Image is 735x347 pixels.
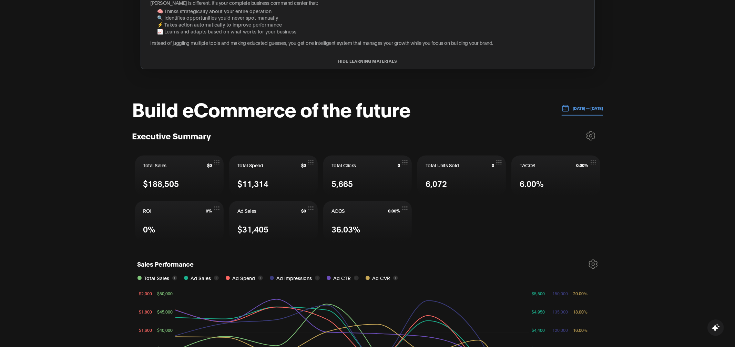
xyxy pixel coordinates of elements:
tspan: $2,000 [139,291,152,296]
span: Ad CTR [334,274,351,282]
tspan: $1,800 [139,309,152,314]
span: 0% [206,208,212,213]
h3: Executive Summary [132,130,211,141]
li: 🧠 Thinks strategically about your entire operation [157,8,585,14]
span: ACOS [331,207,345,214]
span: 0.00% [576,163,589,168]
tspan: 135,000 [552,309,568,314]
span: Total Sales [143,162,167,169]
span: $11,314 [237,177,268,189]
span: $0 [301,163,306,168]
span: 0% [143,223,156,235]
button: i [315,276,320,280]
button: TACOS0.00%6.00% [511,156,600,196]
button: i [354,276,359,280]
tspan: $1,600 [139,327,152,333]
span: TACOS [520,162,535,169]
button: ROI0%0% [135,201,224,241]
span: Total Spend [237,162,263,169]
tspan: 20.00% [573,291,588,296]
button: Total Clicks05,665 [323,156,412,196]
li: ⚡ Takes action automatically to improve performance [157,21,585,28]
span: Ad Spend [233,274,255,282]
img: 01.01.24 — 07.01.24 [562,105,569,112]
span: 6,072 [426,177,447,189]
button: i [258,276,263,280]
li: 🔍 Identifies opportunities you'd never spot manually [157,14,585,21]
tspan: 16.00% [573,327,588,333]
tspan: 120,000 [552,327,568,333]
h1: Sales Performance [137,259,194,271]
span: Ad Impressions [277,274,312,282]
span: 6.00% [520,177,544,189]
span: 0 [398,163,400,168]
tspan: 18.00% [573,309,588,314]
span: 5,665 [331,177,353,189]
li: 📈 Learns and adapts based on what works for your business [157,28,585,35]
tspan: $45,000 [157,309,173,314]
button: Total Sales$0$188,505 [135,156,224,196]
span: Total Clicks [331,162,356,169]
tspan: $4,400 [532,327,545,333]
h1: Build eCommerce of the future [132,98,411,119]
button: Total Spend$0$11,314 [229,156,318,196]
button: i [214,276,219,280]
span: Total Units Sold [426,162,459,169]
span: Ad CVR [372,274,390,282]
span: 36.03% [331,223,360,235]
button: Total Units Sold06,072 [417,156,506,196]
span: $0 [301,208,306,213]
span: $31,405 [237,223,268,235]
tspan: $50,000 [157,291,173,296]
tspan: $5,500 [532,291,545,296]
span: Total Sales [144,274,170,282]
p: [DATE] — [DATE] [569,105,603,111]
span: ROI [143,207,151,214]
span: Ad Sales [237,207,256,214]
button: ACOS0.00%36.03% [323,201,412,241]
span: $188,505 [143,177,179,189]
button: HIDE LEARNING MATERIALS [141,59,594,63]
button: Ad Sales$0$31,405 [229,201,318,241]
tspan: $4,950 [532,309,545,314]
tspan: 150,000 [552,291,568,296]
span: $0 [207,163,212,168]
span: 0 [492,163,494,168]
button: [DATE] — [DATE] [562,101,603,116]
button: i [393,276,398,280]
p: Instead of juggling multiple tools and making educated guesses, you get one intelligent system th... [151,39,585,46]
button: i [172,276,177,280]
span: Ad Sales [191,274,211,282]
span: 0.00% [388,208,400,213]
tspan: $40,000 [157,327,173,333]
